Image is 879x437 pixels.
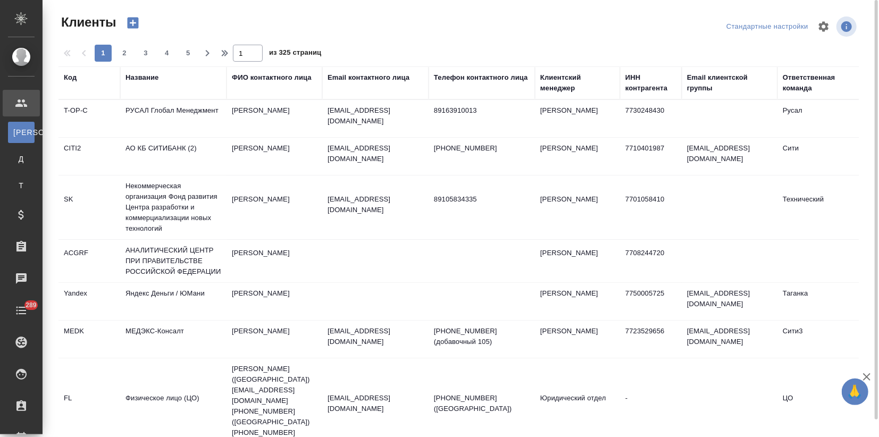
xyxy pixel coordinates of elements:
div: ИНН контрагента [625,72,676,94]
span: 3 [137,48,154,58]
button: 🙏 [842,379,868,405]
span: Посмотреть информацию [836,16,859,37]
p: [EMAIL_ADDRESS][DOMAIN_NAME] [328,194,423,215]
td: 7701058410 [620,189,682,226]
button: 4 [158,45,175,62]
p: [EMAIL_ADDRESS][DOMAIN_NAME] [328,326,423,347]
td: [PERSON_NAME] [535,283,620,320]
div: Email контактного лица [328,72,409,83]
td: 7723529656 [620,321,682,358]
a: [PERSON_NAME] [8,122,35,143]
td: SK [58,189,120,226]
span: [PERSON_NAME] [13,127,29,138]
span: 🙏 [846,381,864,403]
a: Д [8,148,35,170]
td: Физическое лицо (ЦО) [120,388,227,425]
div: Клиентский менеджер [540,72,615,94]
td: 7708244720 [620,242,682,280]
span: Клиенты [58,14,116,31]
td: 7710401987 [620,138,682,175]
td: Юридический отдел [535,388,620,425]
span: Д [13,154,29,164]
p: 89105834335 [434,194,530,205]
button: 2 [116,45,133,62]
td: [PERSON_NAME] [227,283,322,320]
td: [PERSON_NAME] [227,138,322,175]
button: Создать [120,14,146,32]
div: ФИО контактного лица [232,72,312,83]
td: Русал [777,100,863,137]
p: [PHONE_NUMBER] ([GEOGRAPHIC_DATA]) [434,393,530,414]
div: Название [125,72,158,83]
button: 3 [137,45,154,62]
td: 7750005725 [620,283,682,320]
a: Т [8,175,35,196]
div: split button [724,19,811,35]
p: [EMAIL_ADDRESS][DOMAIN_NAME] [328,393,423,414]
td: [PERSON_NAME] [535,242,620,280]
td: [PERSON_NAME] [227,321,322,358]
td: Таганка [777,283,863,320]
td: [EMAIL_ADDRESS][DOMAIN_NAME] [682,283,777,320]
td: Некоммерческая организация Фонд развития Центра разработки и коммерциализации новых технологий [120,175,227,239]
div: Email клиентской группы [687,72,772,94]
td: [EMAIL_ADDRESS][DOMAIN_NAME] [682,321,777,358]
td: ЦО [777,388,863,425]
td: CITI2 [58,138,120,175]
td: [PERSON_NAME] [535,321,620,358]
td: Сити [777,138,863,175]
p: [PHONE_NUMBER] [434,143,530,154]
span: Т [13,180,29,191]
div: Ответственная команда [783,72,857,94]
p: [EMAIL_ADDRESS][DOMAIN_NAME] [328,105,423,127]
td: T-OP-C [58,100,120,137]
td: Технический [777,189,863,226]
td: АНАЛИТИЧЕСКИЙ ЦЕНТР ПРИ ПРАВИТЕЛЬСТВЕ РОССИЙСКОЙ ФЕДЕРАЦИИ [120,240,227,282]
td: MEDK [58,321,120,358]
div: Телефон контактного лица [434,72,528,83]
td: Сити3 [777,321,863,358]
td: РУСАЛ Глобал Менеджмент [120,100,227,137]
td: [PERSON_NAME] [535,138,620,175]
div: Код [64,72,77,83]
span: Настроить таблицу [811,14,836,39]
td: [PERSON_NAME] [535,100,620,137]
td: АО КБ СИТИБАНК (2) [120,138,227,175]
span: 289 [19,300,43,310]
td: [PERSON_NAME] [227,189,322,226]
span: 4 [158,48,175,58]
a: 289 [3,297,40,324]
td: МЕДЭКС-Консалт [120,321,227,358]
td: Yandex [58,283,120,320]
span: из 325 страниц [269,46,321,62]
td: ACGRF [58,242,120,280]
td: 7730248430 [620,100,682,137]
p: [PHONE_NUMBER] (добавочный 105) [434,326,530,347]
td: FL [58,388,120,425]
td: [PERSON_NAME] [535,189,620,226]
p: 89163910013 [434,105,530,116]
td: - [620,388,682,425]
td: [PERSON_NAME] [227,242,322,280]
td: Яндекс Деньги / ЮМани [120,283,227,320]
button: 5 [180,45,197,62]
span: 5 [180,48,197,58]
td: [EMAIL_ADDRESS][DOMAIN_NAME] [682,138,777,175]
span: 2 [116,48,133,58]
p: [EMAIL_ADDRESS][DOMAIN_NAME] [328,143,423,164]
td: [PERSON_NAME] [227,100,322,137]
